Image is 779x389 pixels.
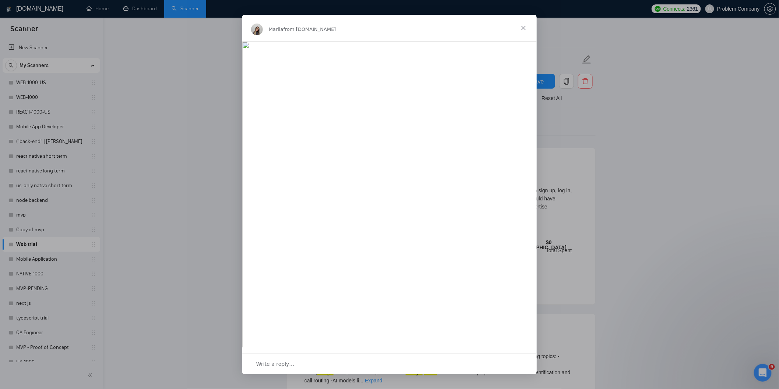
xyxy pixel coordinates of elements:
div: Open conversation and reply [242,353,537,374]
span: Mariia [269,26,283,32]
span: Write a reply… [256,359,295,369]
span: Close [510,15,537,41]
img: Profile image for Mariia [251,24,263,35]
span: from [DOMAIN_NAME] [283,26,336,32]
